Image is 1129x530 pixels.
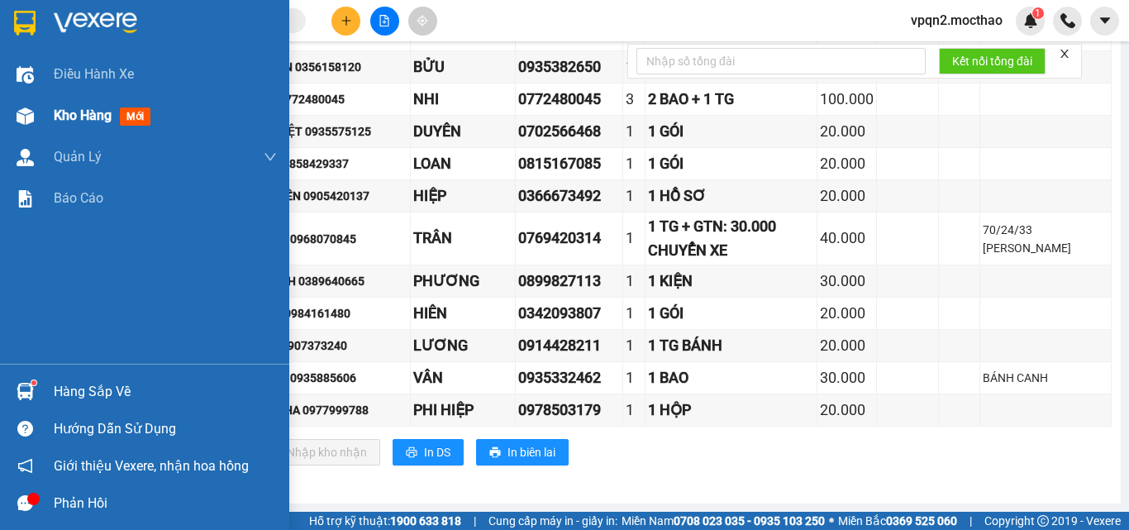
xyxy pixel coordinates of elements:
div: HIÊN [413,302,512,325]
td: VÂN [411,362,516,394]
div: 70/24/33 [PERSON_NAME] [983,221,1108,257]
button: printerIn DS [393,439,464,466]
div: HIỆP [413,184,512,208]
button: aim [408,7,437,36]
span: ⚪️ [829,518,834,524]
sup: 1 [31,380,36,385]
div: 0898162229 [14,54,130,77]
div: BÁNH CANH [983,369,1108,387]
span: Kho hàng [54,107,112,123]
span: Kết nối tổng đài [952,52,1032,70]
div: LINH [14,34,130,54]
td: LƯƠNG [411,330,516,362]
div: LƯƠNG [413,334,512,357]
span: printer [489,446,501,460]
div: AQ [141,94,309,114]
div: QUÂN 0968070845 [256,230,407,248]
div: LIỄU 0858429337 [256,155,407,173]
div: 20.000 [820,152,874,175]
td: PHI HIỆP [411,394,516,427]
td: LOAN [411,148,516,180]
td: 0769420314 [516,212,623,265]
span: Báo cáo [54,188,103,208]
td: HIỆP [411,180,516,212]
span: down [264,150,277,164]
div: NGUYỆT 0935575125 [256,122,407,141]
button: file-add [370,7,399,36]
div: 0772480045 [518,88,620,111]
td: 0366673492 [516,180,623,212]
div: PHÚC [141,51,309,71]
div: 40.000 [820,227,874,250]
div: Hướng dẫn sử dụng [54,417,277,442]
div: 30.000 [820,270,874,293]
span: | [474,512,476,530]
strong: 0708 023 035 - 0935 103 250 [674,514,825,528]
div: 1 HỒ SƠ [648,184,814,208]
td: HIÊN [411,298,516,330]
div: TIỀN 0984161480 [256,304,407,322]
div: 1 TG + GTN: 30.000 CHUYỂN XE [648,215,814,262]
div: 1 [626,270,642,293]
span: | [969,512,972,530]
div: 0702566468 [518,120,620,143]
div: 100.000 [820,88,874,111]
span: caret-down [1098,13,1112,28]
td: 0772480045 [516,84,623,116]
button: downloadNhập kho nhận [255,439,380,466]
button: caret-down [1090,7,1119,36]
div: 1 [626,302,642,325]
span: Giới thiệu Vexere, nhận hoa hồng [54,456,249,476]
div: 20.000 [820,334,874,357]
td: 0899827113 [516,265,623,298]
button: printerIn biên lai [476,439,569,466]
span: 1 [1035,7,1041,19]
div: 1 TG BÁNH [648,334,814,357]
div: DUY 0907373240 [256,337,407,355]
div: 20.000 [820,399,874,422]
img: phone-icon [1060,13,1075,28]
div: 20.000 [820,120,874,143]
div: KHÁNH 0389640665 [256,272,407,290]
div: 1 HỘP [648,399,814,422]
div: VÂN [413,366,512,389]
div: Quy Nhơn [14,14,130,34]
span: question-circle [17,421,33,437]
span: copyright [1037,515,1049,527]
div: 1 [626,227,642,250]
span: Miền Bắc [838,512,957,530]
span: Điều hành xe [54,64,134,84]
sup: 1 [1032,7,1044,19]
div: NHI [413,88,512,111]
div: 1 BAO [648,366,814,389]
span: Cung cấp máy in - giấy in: [488,512,617,530]
img: icon-new-feature [1023,13,1038,28]
span: close [1059,48,1070,60]
div: 0978503179 [518,399,620,422]
span: In biên lai [507,443,555,461]
div: 20.000 [820,184,874,208]
span: printer [406,446,417,460]
span: Gửi: [14,16,40,33]
td: 0978503179 [516,394,623,427]
div: PHƯƠNG [413,270,512,293]
span: Quản Lý [54,146,102,167]
div: BỬU [413,55,512,79]
span: Nhận: [141,14,181,31]
div: 1 GÓI [648,120,814,143]
input: Nhập số tổng đài [636,48,926,74]
img: warehouse-icon [17,149,34,166]
div: 0935061729 [141,71,309,94]
div: 0914428211 [518,334,620,357]
span: In DS [424,443,450,461]
div: DUYÊN [413,120,512,143]
div: 3 [626,88,642,111]
div: 1 [626,152,642,175]
td: 0702566468 [516,116,623,148]
div: 1 [626,399,642,422]
div: TOÀN 0935885606 [256,369,407,387]
span: vpqn2.mocthao [898,10,1016,31]
td: DUYÊN [411,116,516,148]
td: 0935382650 [516,51,623,84]
div: 0935332462 [518,366,620,389]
